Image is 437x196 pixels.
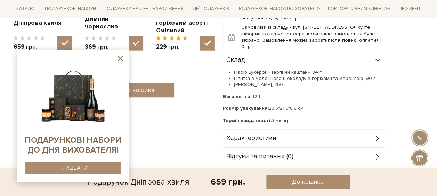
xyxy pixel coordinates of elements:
span: До кошика [292,178,324,186]
a: Подарункові набори [42,3,99,14]
div: Подарунок Дніпрова хвиля [87,175,189,189]
b: Вага нетто: [223,93,251,99]
a: Про Spell [396,3,423,14]
b: Термін придатності: [223,117,272,123]
li: [PERSON_NAME], 250 г [234,82,385,88]
li: Плитка з молочного шоколаду з горіхами та меренгою, 90 г [234,75,385,82]
a: Подарункові набори вихователю [234,3,323,15]
span: Відгуки та питання (0) [226,154,293,160]
a: Набір цукерок Димний чорнослив [85,8,143,31]
a: Молочний шоколад з горіховим асорті Сміливий [156,4,215,34]
button: До кошика [266,175,350,189]
span: Склад [226,57,245,63]
a: Подарунок Дніпрова хвиля [14,11,72,27]
a: Подарунки на День народження [101,3,186,14]
span: 659 грн. [14,43,45,51]
a: Корпоративним клієнтам [325,3,394,15]
span: Характеристики [226,135,276,141]
span: 229 грн. [156,43,188,51]
a: Каталог [14,3,40,14]
li: Набір цукерок «Терпкий каштан», 84 г [234,69,385,75]
b: після повної оплати [328,37,376,43]
a: Ідеї подарунків [188,3,232,14]
p: 3 місяці [223,117,385,124]
b: Розмір упакування: [223,105,269,111]
p: 424 г [223,93,385,100]
div: 659 грн. [211,177,245,187]
p: 23,5*21,5*8,8 см [223,105,385,112]
span: 369 грн. [85,43,116,51]
td: Самовивіз зі складу - вул. [STREET_ADDRESS] Очікуйте інформацію від менеджера, коли ваше замовлен... [240,23,385,51]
